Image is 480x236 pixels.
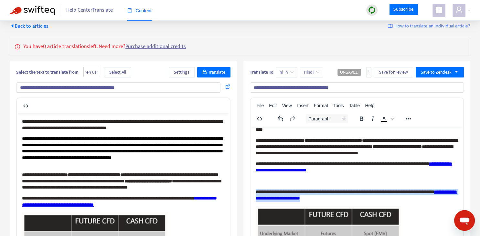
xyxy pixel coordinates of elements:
span: Tools [333,103,344,108]
button: Save for review [374,67,413,77]
span: Select All [109,69,126,76]
a: Purchase additional credits [125,42,186,51]
button: Reveal or hide additional toolbar items [403,114,414,123]
span: Save to Zendesk [421,69,452,76]
span: info-circle [15,43,20,49]
div: Text color Black [379,114,395,123]
iframe: Button to launch messaging window [454,210,475,231]
span: Translate [208,69,225,76]
span: Insert [297,103,308,108]
span: more [367,69,371,74]
img: sync.dc5367851b00ba804db3.png [368,6,376,14]
span: appstore [435,6,443,14]
span: user [455,6,463,14]
span: Paragraph [308,116,340,121]
button: Settings [169,67,195,77]
span: book [127,8,132,13]
span: Help Center Translate [66,4,113,16]
button: Block Paragraph [306,114,348,123]
button: Translate [197,67,230,77]
span: Hindi [304,67,319,77]
a: Subscribe [389,4,418,15]
button: Select All [104,67,131,77]
span: Format [314,103,328,108]
span: Edit [269,103,277,108]
span: Content [127,8,152,13]
span: en-us [83,67,99,77]
button: Save to Zendeskcaret-down [416,67,464,77]
span: caret-down [454,69,459,74]
span: Save for review [379,69,408,76]
b: Select the text to translate from [16,68,79,76]
a: How to translate an individual article? [388,23,470,30]
span: UNSAVED [340,70,358,75]
span: caret-left [10,23,15,28]
button: Redo [287,114,298,123]
span: How to translate an individual article? [394,23,470,30]
span: File [257,103,264,108]
span: View [282,103,292,108]
img: Swifteq [10,6,55,15]
button: Undo [275,114,286,123]
b: Translate To [250,68,273,76]
span: Settings [174,69,189,76]
button: Italic [367,114,378,123]
img: image-link [388,24,393,29]
button: Bold [356,114,367,123]
span: Table [349,103,360,108]
span: Back to articles [10,22,48,31]
p: You have 0 article translations left. Need more? [23,43,186,51]
button: more [366,67,371,77]
span: hi-in [280,67,293,77]
span: Help [365,103,374,108]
